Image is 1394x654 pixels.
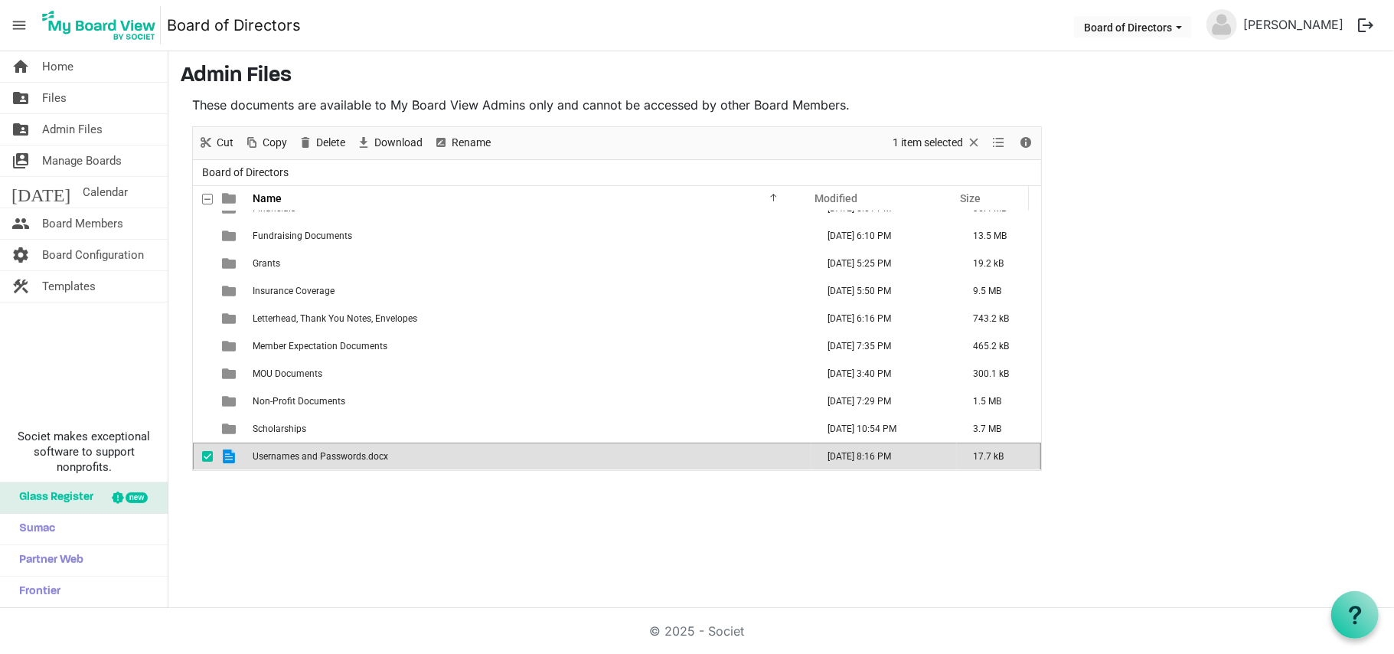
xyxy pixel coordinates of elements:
[42,208,123,239] span: Board Members
[450,133,492,152] span: Rename
[42,240,144,270] span: Board Configuration
[213,305,248,332] td: is template cell column header type
[315,133,347,152] span: Delete
[11,51,30,82] span: home
[253,192,282,204] span: Name
[11,146,30,176] span: switch_account
[11,271,30,302] span: construction
[213,250,248,277] td: is template cell column header type
[987,127,1013,159] div: View
[811,332,957,360] td: July 20, 2024 7:35 PM column header Modified
[811,222,957,250] td: July 14, 2025 6:10 PM column header Modified
[248,387,811,415] td: Non-Profit Documents is template cell column header Name
[11,83,30,113] span: folder_shared
[193,360,213,387] td: checkbox
[193,305,213,332] td: checkbox
[1013,127,1039,159] div: Details
[193,332,213,360] td: checkbox
[428,127,496,159] div: Rename
[1206,9,1237,40] img: no-profile-picture.svg
[38,6,161,44] img: My Board View Logo
[295,133,348,152] button: Delete
[957,222,1041,250] td: 13.5 MB is template cell column header Size
[1016,133,1037,152] button: Details
[815,192,857,204] span: Modified
[650,623,745,639] a: © 2025 - Societ
[891,133,965,152] span: 1 item selected
[811,277,957,305] td: September 30, 2025 5:50 PM column header Modified
[811,415,957,443] td: July 01, 2025 10:54 PM column header Modified
[193,277,213,305] td: checkbox
[811,443,957,470] td: June 13, 2025 8:16 PM column header Modified
[957,360,1041,387] td: 300.1 kB is template cell column header Size
[261,133,289,152] span: Copy
[253,286,335,296] span: Insurance Coverage
[351,127,428,159] div: Download
[957,305,1041,332] td: 743.2 kB is template cell column header Size
[373,133,424,152] span: Download
[11,208,30,239] span: people
[83,177,128,208] span: Calendar
[42,114,103,145] span: Admin Files
[42,51,73,82] span: Home
[811,360,957,387] td: June 10, 2025 3:40 PM column header Modified
[213,443,248,470] td: is template cell column header type
[193,415,213,443] td: checkbox
[887,127,987,159] div: Clear selection
[253,203,295,214] span: Financials
[213,332,248,360] td: is template cell column header type
[11,240,30,270] span: settings
[11,114,30,145] span: folder_shared
[248,250,811,277] td: Grants is template cell column header Name
[253,396,345,407] span: Non-Profit Documents
[253,313,417,324] span: Letterhead, Thank You Notes, Envelopes
[239,127,292,159] div: Copy
[1074,16,1192,38] button: Board of Directors dropdownbutton
[957,332,1041,360] td: 465.2 kB is template cell column header Size
[7,429,161,475] span: Societ makes exceptional software to support nonprofits.
[811,387,957,415] td: August 19, 2025 7:29 PM column header Modified
[11,577,60,607] span: Frontier
[167,10,301,41] a: Board of Directors
[957,250,1041,277] td: 19.2 kB is template cell column header Size
[957,387,1041,415] td: 1.5 MB is template cell column header Size
[1237,9,1350,40] a: [PERSON_NAME]
[248,277,811,305] td: Insurance Coverage is template cell column header Name
[5,11,34,40] span: menu
[242,133,290,152] button: Copy
[248,415,811,443] td: Scholarships is template cell column header Name
[248,443,811,470] td: Usernames and Passwords.docx is template cell column header Name
[213,277,248,305] td: is template cell column header type
[248,222,811,250] td: Fundraising Documents is template cell column header Name
[253,258,280,269] span: Grants
[292,127,351,159] div: Delete
[248,332,811,360] td: Member Expectation Documents is template cell column header Name
[253,341,387,352] span: Member Expectation Documents
[193,387,213,415] td: checkbox
[11,545,83,576] span: Partner Web
[957,415,1041,443] td: 3.7 MB is template cell column header Size
[213,415,248,443] td: is template cell column header type
[811,250,957,277] td: July 04, 2023 5:25 PM column header Modified
[253,368,322,379] span: MOU Documents
[1350,9,1382,41] button: logout
[890,133,984,152] button: Selection
[42,146,122,176] span: Manage Boards
[38,6,167,44] a: My Board View Logo
[253,451,388,462] span: Usernames and Passwords.docx
[193,127,239,159] div: Cut
[11,177,70,208] span: [DATE]
[193,250,213,277] td: checkbox
[193,443,213,470] td: checkbox
[431,133,494,152] button: Rename
[253,231,352,241] span: Fundraising Documents
[990,133,1008,152] button: View dropdownbutton
[354,133,426,152] button: Download
[42,271,96,302] span: Templates
[42,83,67,113] span: Files
[193,222,213,250] td: checkbox
[213,360,248,387] td: is template cell column header type
[811,305,957,332] td: August 11, 2022 6:16 PM column header Modified
[181,64,1382,90] h3: Admin Files
[192,96,1042,114] p: These documents are available to My Board View Admins only and cannot be accessed by other Board ...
